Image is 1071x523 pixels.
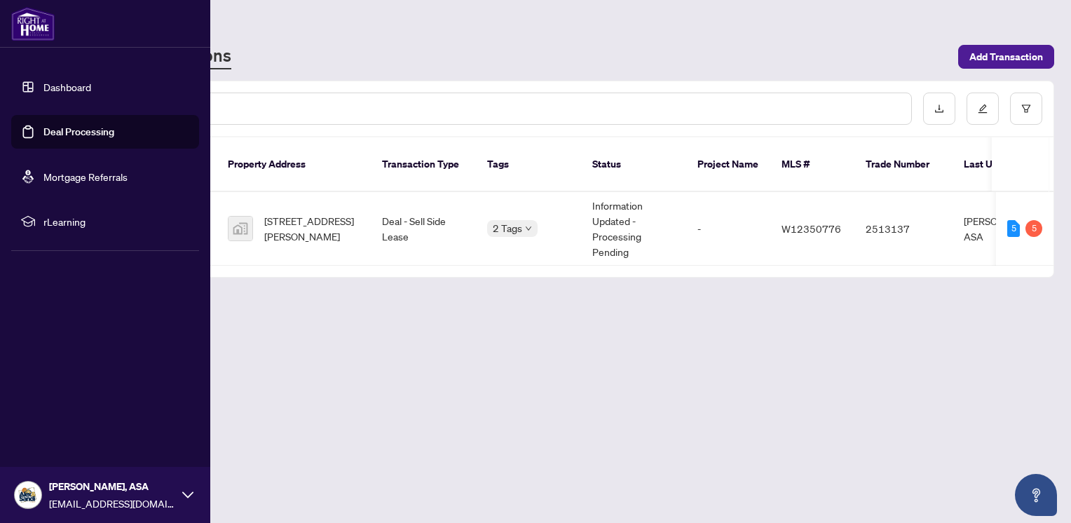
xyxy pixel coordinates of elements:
span: [STREET_ADDRESS][PERSON_NAME] [264,213,360,244]
span: download [934,104,944,114]
th: Trade Number [854,137,953,192]
button: filter [1010,93,1042,125]
div: 5 [1007,220,1020,237]
th: Project Name [686,137,770,192]
span: [PERSON_NAME], ASA [49,479,175,494]
img: Profile Icon [15,482,41,508]
td: [PERSON_NAME], ASA [953,192,1058,266]
a: Deal Processing [43,125,114,138]
a: Dashboard [43,81,91,93]
span: filter [1021,104,1031,114]
button: Open asap [1015,474,1057,516]
img: logo [11,7,55,41]
button: edit [967,93,999,125]
th: Tags [476,137,581,192]
span: W12350776 [782,222,841,235]
button: Add Transaction [958,45,1054,69]
th: Status [581,137,686,192]
span: down [525,225,532,232]
span: [EMAIL_ADDRESS][DOMAIN_NAME] [49,496,175,511]
span: Add Transaction [969,46,1043,68]
td: - [686,192,770,266]
span: 2 Tags [493,220,522,236]
img: thumbnail-img [228,217,252,240]
td: Information Updated - Processing Pending [581,192,686,266]
th: Transaction Type [371,137,476,192]
span: edit [978,104,988,114]
button: download [923,93,955,125]
div: 5 [1025,220,1042,237]
th: MLS # [770,137,854,192]
th: Property Address [217,137,371,192]
a: Mortgage Referrals [43,170,128,183]
th: Last Updated By [953,137,1058,192]
td: Deal - Sell Side Lease [371,192,476,266]
span: rLearning [43,214,189,229]
td: 2513137 [854,192,953,266]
